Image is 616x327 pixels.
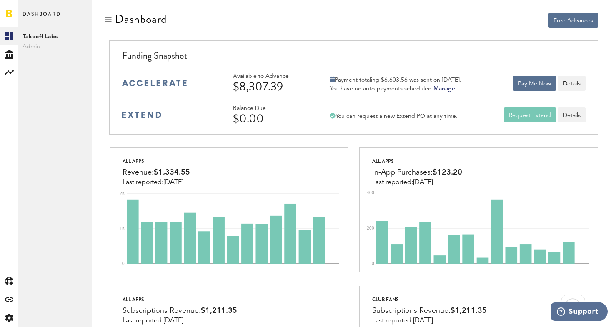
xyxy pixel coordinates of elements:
div: In-App Purchases: [372,166,462,179]
a: Manage [433,86,455,92]
img: extend-medium-blue-logo.svg [122,112,161,118]
div: Last reported: [123,317,237,325]
text: 0 [372,262,374,266]
span: $1,334.55 [154,169,190,176]
span: $1,211.35 [201,307,237,315]
div: Payment totaling $6,603.56 was sent on [DATE]. [330,76,461,84]
div: You have no auto-payments scheduled. [330,85,461,92]
a: Details [558,107,586,122]
div: Last reported: [372,317,487,325]
div: $8,307.39 [233,80,312,93]
span: [DATE] [163,179,183,186]
div: Balance Due [233,105,312,112]
span: [DATE] [163,317,183,324]
span: Dashboard [23,9,61,27]
img: accelerate-medium-blue-logo.svg [122,80,187,86]
button: Pay Me Now [513,76,556,91]
div: You can request a new Extend PO at any time. [330,112,458,120]
div: Subscriptions Revenue: [372,305,487,317]
div: Available to Advance [233,73,312,80]
text: 2K [120,192,125,196]
div: Funding Snapshot [122,49,586,67]
div: Last reported: [372,179,462,186]
button: Free Advances [548,13,598,28]
text: 400 [367,191,374,195]
div: Dashboard [115,12,167,26]
button: Request Extend [504,107,556,122]
text: 0 [122,262,125,266]
span: Takeoff Labs [23,32,88,42]
div: All apps [372,156,462,166]
div: Revenue: [123,166,190,179]
div: All apps [123,295,237,305]
div: Subscriptions Revenue: [123,305,237,317]
div: Club Fans [372,295,487,305]
div: All apps [123,156,190,166]
div: Last reported: [123,179,190,186]
text: 1K [120,227,125,231]
img: card-marketplace-itunes.svg [561,295,585,319]
span: [DATE] [413,317,433,324]
text: 200 [367,226,374,230]
span: [DATE] [413,179,433,186]
iframe: Opens a widget where you can find more information [551,302,608,323]
button: Details [558,76,586,91]
span: $123.20 [433,169,462,176]
span: $1,211.35 [451,307,487,315]
div: $0.00 [233,112,312,125]
span: Admin [23,42,88,52]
